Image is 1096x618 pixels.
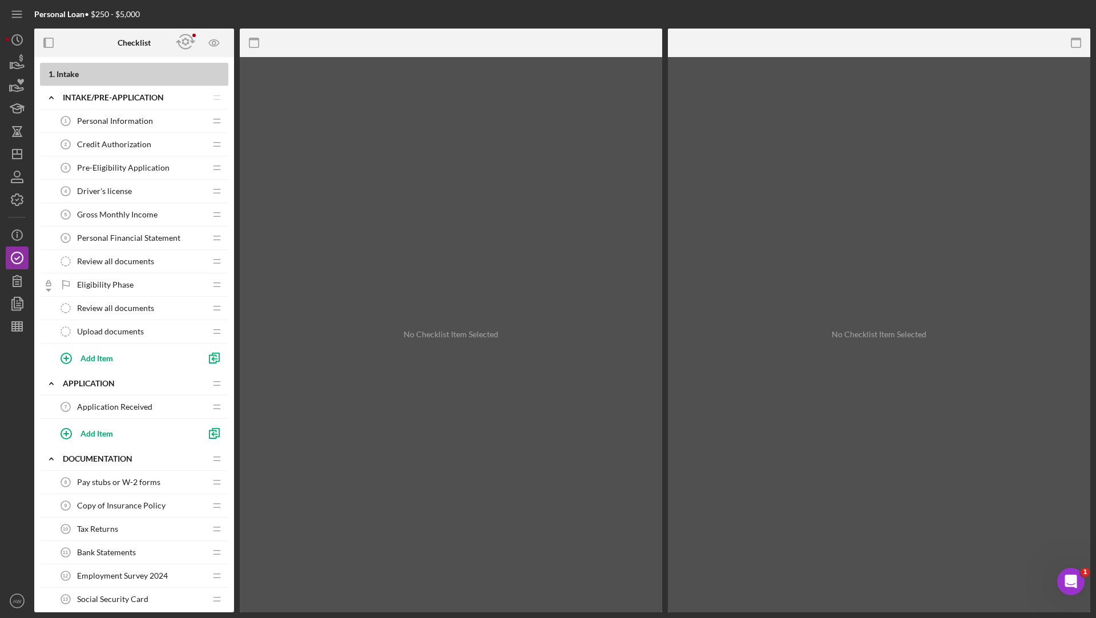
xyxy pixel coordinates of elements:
[80,347,113,369] div: Add Item
[6,589,29,612] button: AW
[65,212,67,217] tspan: 5
[404,330,498,339] div: No Checklist Item Selected
[65,404,67,410] tspan: 7
[65,503,67,508] tspan: 9
[63,573,68,579] tspan: 12
[51,422,200,445] button: Add Item
[202,30,227,56] button: Preview as
[77,140,151,149] span: Credit Authorization
[65,165,67,171] tspan: 3
[77,327,144,336] span: Upload documents
[65,235,67,241] tspan: 6
[63,93,205,102] div: Intake/Pre-application
[77,548,136,557] span: Bank Statements
[77,280,134,289] span: Eligibility Phase
[1081,568,1090,577] span: 1
[65,142,67,147] tspan: 2
[57,69,79,79] span: Intake
[65,479,67,485] tspan: 8
[63,550,68,555] tspan: 11
[80,422,113,444] div: Add Item
[34,9,84,19] b: Personal Loan
[1057,568,1085,595] iframe: Intercom live chat
[832,330,926,339] div: No Checklist Item Selected
[77,478,160,487] span: Pay stubs or W-2 forms
[77,571,168,580] span: Employment Survey 2024
[77,524,118,534] span: Tax Returns
[77,233,180,243] span: Personal Financial Statement
[49,69,55,79] span: 1 .
[13,598,22,604] text: AW
[63,379,205,388] div: Application
[51,346,200,369] button: Add Item
[77,187,132,196] span: Driver's license
[63,596,68,602] tspan: 13
[77,163,170,172] span: Pre-Eligibility Application
[77,402,152,411] span: Application Received
[77,116,153,126] span: Personal Information
[77,501,166,510] span: Copy of Insurance Policy
[65,118,67,124] tspan: 1
[63,526,68,532] tspan: 10
[65,188,67,194] tspan: 4
[118,38,151,47] b: Checklist
[34,10,140,19] div: • $250 - $5,000
[77,304,154,313] span: Review all documents
[77,257,154,266] span: Review all documents
[77,595,148,604] span: Social Security Card
[63,454,205,463] div: Documentation
[77,210,158,219] span: Gross Monthly Income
